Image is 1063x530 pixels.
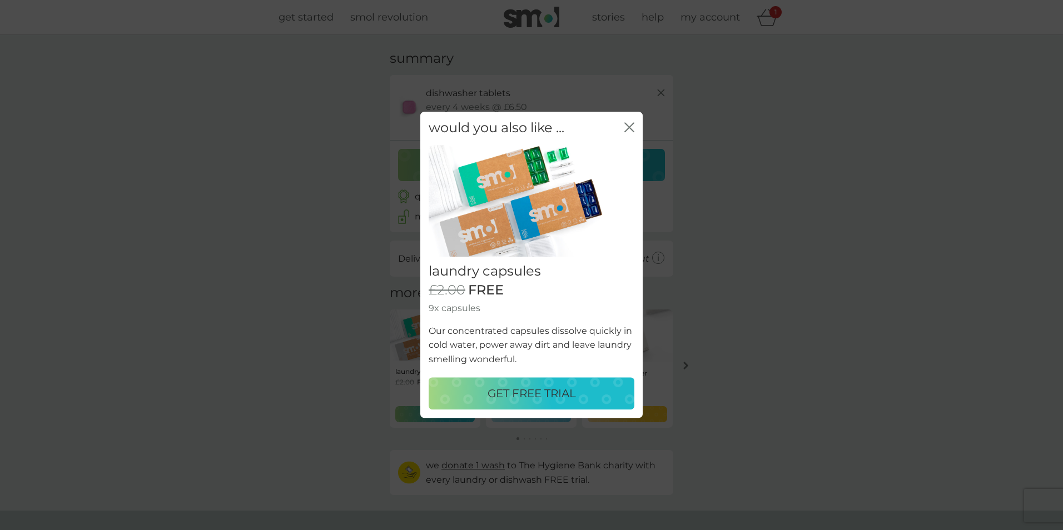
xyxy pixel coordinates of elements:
p: 9x capsules [429,301,634,316]
p: Our concentrated capsules dissolve quickly in cold water, power away dirt and leave laundry smell... [429,324,634,367]
h2: laundry capsules [429,264,634,280]
span: £2.00 [429,283,465,299]
button: GET FREE TRIAL [429,378,634,410]
h2: would you also like ... [429,120,564,136]
p: GET FREE TRIAL [488,385,576,403]
span: FREE [468,283,504,299]
button: close [624,122,634,134]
